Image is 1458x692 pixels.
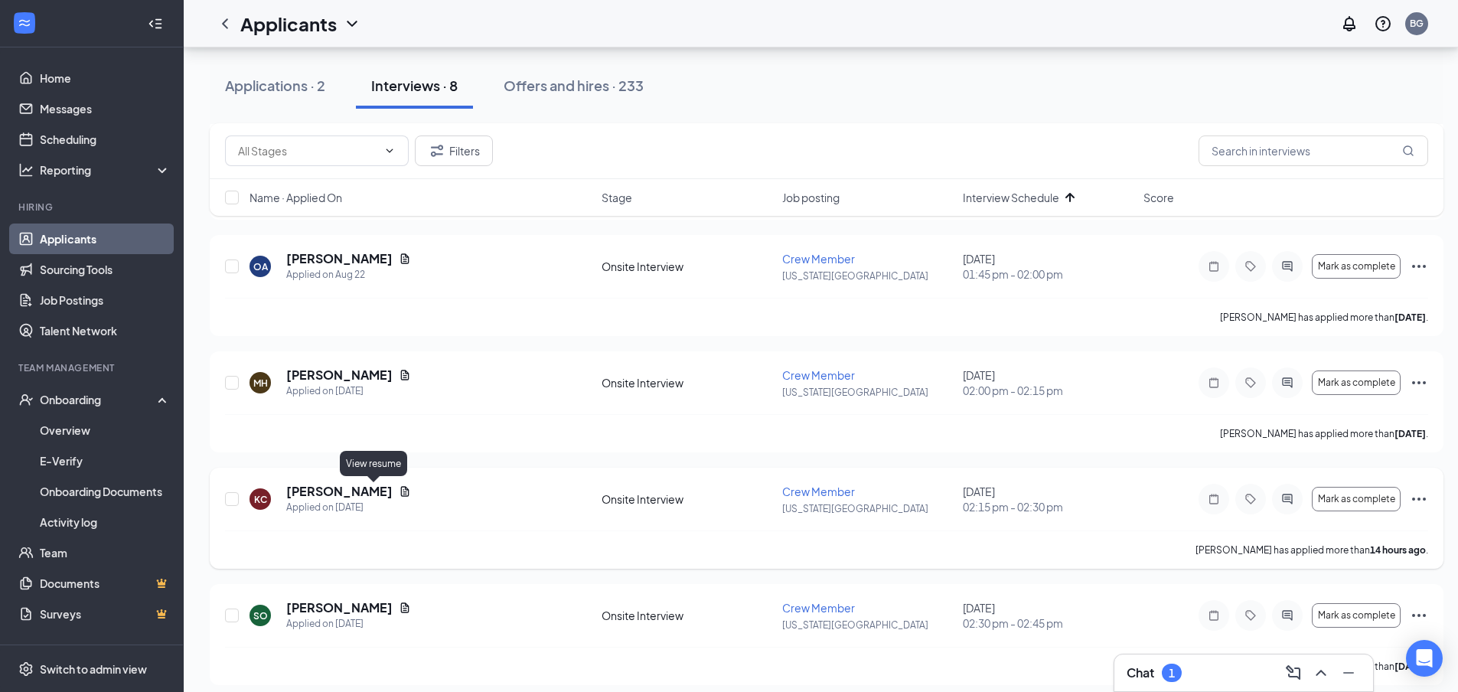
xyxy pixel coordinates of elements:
svg: MagnifyingGlass [1402,145,1414,157]
svg: QuestionInfo [1374,15,1392,33]
svg: ActiveChat [1278,377,1297,389]
a: Applicants [40,224,171,254]
span: Job posting [782,190,840,205]
svg: ArrowUp [1061,188,1079,207]
svg: Note [1205,260,1223,273]
div: Switch to admin view [40,661,147,677]
span: Interview Schedule [963,190,1059,205]
div: [DATE] [963,251,1134,282]
span: Stage [602,190,632,205]
div: SO [253,609,268,622]
a: Onboarding Documents [40,476,171,507]
button: Filter Filters [415,135,493,166]
svg: Note [1205,493,1223,505]
svg: ChevronDown [383,145,396,157]
svg: Ellipses [1410,490,1428,508]
svg: Ellipses [1410,606,1428,625]
a: Activity log [40,507,171,537]
input: Search in interviews [1199,135,1428,166]
span: Mark as complete [1318,610,1395,621]
p: [PERSON_NAME] has applied more than . [1195,543,1428,557]
a: Job Postings [40,285,171,315]
span: Score [1143,190,1174,205]
div: BG [1410,17,1424,30]
svg: Analysis [18,162,34,178]
svg: Document [399,369,411,381]
span: Crew Member [782,485,855,498]
p: [PERSON_NAME] has applied more than . [1220,311,1428,324]
svg: Tag [1241,609,1260,622]
p: [US_STATE][GEOGRAPHIC_DATA] [782,269,954,282]
div: Applied on [DATE] [286,500,411,515]
div: Applications · 2 [225,76,325,95]
span: 02:00 pm - 02:15 pm [963,383,1134,398]
b: [DATE] [1394,428,1426,439]
div: Applied on Aug 22 [286,267,411,282]
div: OA [253,260,268,273]
svg: ActiveChat [1278,609,1297,622]
svg: Ellipses [1410,374,1428,392]
svg: Note [1205,377,1223,389]
span: Mark as complete [1318,494,1395,504]
a: E-Verify [40,446,171,476]
svg: WorkstreamLogo [17,15,32,31]
span: 02:15 pm - 02:30 pm [963,499,1134,514]
h5: [PERSON_NAME] [286,367,393,384]
h5: [PERSON_NAME] [286,483,393,500]
button: Mark as complete [1312,254,1401,279]
a: Sourcing Tools [40,254,171,285]
svg: ActiveChat [1278,260,1297,273]
svg: Collapse [148,16,163,31]
div: Applied on [DATE] [286,384,411,399]
a: Messages [40,93,171,124]
div: [DATE] [963,600,1134,631]
div: Hiring [18,201,168,214]
span: Mark as complete [1318,377,1395,388]
div: Onsite Interview [602,375,773,390]
b: [DATE] [1394,312,1426,323]
div: Onsite Interview [602,491,773,507]
p: [US_STATE][GEOGRAPHIC_DATA] [782,386,954,399]
svg: Tag [1241,377,1260,389]
p: [US_STATE][GEOGRAPHIC_DATA] [782,619,954,632]
div: MH [253,377,268,390]
h5: [PERSON_NAME] [286,599,393,616]
svg: ChevronLeft [216,15,234,33]
svg: Settings [18,661,34,677]
svg: ActiveChat [1278,493,1297,505]
div: [DATE] [963,484,1134,514]
div: Onsite Interview [602,259,773,274]
span: 01:45 pm - 02:00 pm [963,266,1134,282]
svg: ChevronUp [1312,664,1330,682]
svg: Document [399,602,411,614]
div: Offers and hires · 233 [504,76,644,95]
span: Mark as complete [1318,261,1395,272]
span: 02:30 pm - 02:45 pm [963,615,1134,631]
svg: ChevronDown [343,15,361,33]
a: Talent Network [40,315,171,346]
span: Crew Member [782,252,855,266]
div: Reporting [40,162,171,178]
div: Team Management [18,361,168,374]
div: View resume [340,451,407,476]
svg: Document [399,485,411,498]
input: All Stages [238,142,377,159]
h1: Applicants [240,11,337,37]
svg: Filter [428,142,446,160]
svg: Note [1205,609,1223,622]
svg: Notifications [1340,15,1359,33]
b: 14 hours ago [1370,544,1426,556]
button: Minimize [1336,661,1361,685]
span: Crew Member [782,368,855,382]
button: Mark as complete [1312,487,1401,511]
svg: UserCheck [18,392,34,407]
svg: Tag [1241,260,1260,273]
a: Scheduling [40,124,171,155]
div: 1 [1169,667,1175,680]
button: Mark as complete [1312,370,1401,395]
svg: Document [399,253,411,265]
div: Interviews · 8 [371,76,458,95]
span: Crew Member [782,601,855,615]
div: Open Intercom Messenger [1406,640,1443,677]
